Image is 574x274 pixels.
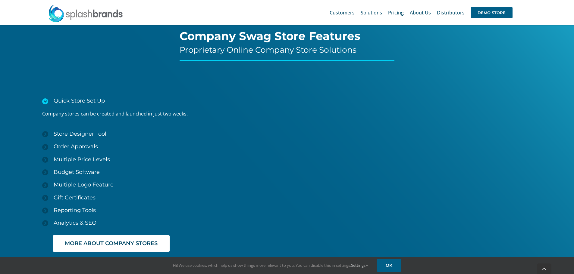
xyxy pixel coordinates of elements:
span: Company Swag Store Features [180,29,360,43]
span: Proprietary Online Company Store Solutions [180,45,356,55]
span: Budget Software [54,169,100,175]
nav: Main Menu Sticky [330,3,513,22]
a: DEMO STORE [471,3,513,22]
span: Pricing [388,10,404,15]
span: Multiple Price Levels [54,156,110,163]
a: Order Approvals [42,140,287,153]
a: Distributors [437,3,465,22]
span: Order Approvals [54,143,98,150]
a: Quick Store Set Up [42,94,287,107]
a: Customers [330,3,355,22]
a: Store Designer Tool [42,128,287,140]
span: Multiple Logo Feature [54,181,114,188]
a: Analytics & SEO [42,217,287,229]
p: Company stores can be created and launched in just two weeks. [42,110,287,117]
img: SplashBrands.com Logo [48,4,123,22]
a: Budget Software [42,166,287,178]
a: MORE ABOUT COMPANY STORES [53,235,170,252]
a: Settings [351,263,368,268]
a: Multiple Logo Feature [42,178,287,191]
span: Customers [330,10,355,15]
a: Gift Certificates [42,191,287,204]
span: About Us [410,10,431,15]
span: Reporting Tools [54,207,96,214]
span: DEMO STORE [471,7,513,18]
span: Gift Certificates [54,194,96,201]
span: Solutions [361,10,382,15]
span: Quick Store Set Up [54,97,105,104]
a: OK [377,259,401,272]
span: Hi! We use cookies, which help us show things more relevant to you. You can disable this in setti... [173,263,368,268]
span: Store Designer Tool [54,131,106,137]
span: MORE ABOUT COMPANY STORES [65,240,158,247]
span: Distributors [437,10,465,15]
span: Analytics & SEO [54,220,96,226]
a: Multiple Price Levels [42,153,287,166]
a: Pricing [388,3,404,22]
a: Reporting Tools [42,204,287,217]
